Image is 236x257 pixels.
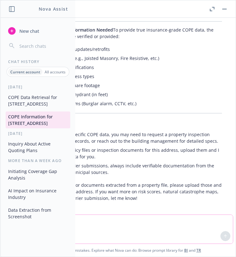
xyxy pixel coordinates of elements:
[24,45,222,54] li: Exact building year and updates/retrofits
[10,69,40,75] p: Current account
[1,59,75,64] div: Chat History
[24,54,222,63] li: Construction class (ISO: e.g., Joisted Masonry, Fire Resistive, etc.)
[6,92,70,109] button: COPE Data Retrieval for [STREET_ADDRESS]
[6,25,70,37] button: New chat
[6,111,70,128] button: COPE Information for [STREET_ADDRESS]
[18,28,39,34] span: New chat
[6,166,70,183] button: Initiating Coverage Gap Analysis
[1,158,75,163] div: More than a week ago
[24,99,222,108] li: Current protective systems (Burglar alarm, CCTV, etc.)
[24,81,222,90] li: Floor plans and total square footage
[6,185,70,202] button: AI Impact on Insurance Industry
[196,248,201,253] a: TR
[45,69,66,75] p: All accounts
[24,130,222,146] li: To obtain official, site-specific COPE data, you may need to request a property inspection report...
[1,84,75,90] div: [DATE]
[24,146,222,161] li: If you have access to policy files or inspection documents for this address, upload them and I ca...
[1,131,75,136] div: [DATE]
[184,248,188,253] a: BI
[35,244,201,257] span: Nova Assist can make mistakes. Explore what Nova can do: Browse prompt library for and
[19,27,222,40] p: To provide true insurance-grade COPE data, the following would need to be verified or provided:
[24,72,222,81] li: Tenant roster and business types
[24,161,222,177] li: For underwriting or carrier submissions, always include verifiable documentation from the propert...
[24,63,222,72] li: Sprinkler and alarm certifications
[6,139,70,156] button: Inquiry About Active Quoting Plans
[6,205,70,222] button: Data Extraction from Screenshot
[18,42,68,50] input: Search chats
[19,182,222,201] p: If you need precise details or documents extracted from a property file, please upload those and ...
[24,90,222,99] li: Distance to nearest fire hydrant (in feet)
[39,6,68,12] h1: Nova Assist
